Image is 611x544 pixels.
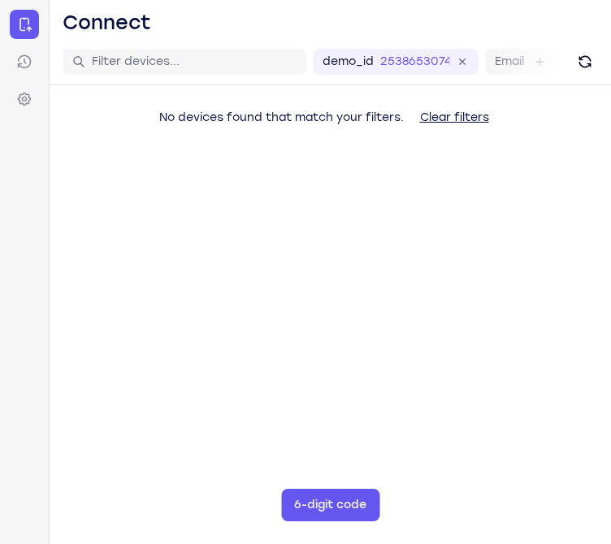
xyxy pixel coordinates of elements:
[10,84,39,114] a: Settings
[10,47,39,76] a: Sessions
[572,49,598,75] button: Refresh
[281,489,379,521] button: 6-digit code
[407,101,502,134] button: Clear filters
[10,10,39,39] a: Connect
[323,54,374,70] label: demo_id
[63,10,151,36] h1: Connect
[92,54,297,70] input: Filter devices...
[495,54,524,70] label: Email
[159,110,404,124] span: No devices found that match your filters.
